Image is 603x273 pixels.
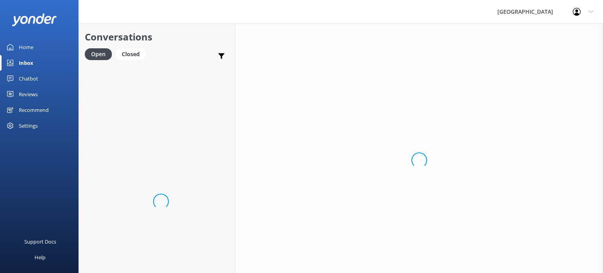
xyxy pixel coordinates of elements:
div: Support Docs [24,234,56,249]
div: Open [85,48,112,60]
div: Inbox [19,55,33,71]
a: Closed [116,49,150,58]
h2: Conversations [85,29,229,44]
div: Settings [19,118,38,134]
div: Reviews [19,86,38,102]
div: Chatbot [19,71,38,86]
div: Help [35,249,46,265]
a: Open [85,49,116,58]
div: Recommend [19,102,49,118]
img: yonder-white-logo.png [12,13,57,26]
div: Closed [116,48,146,60]
div: Home [19,39,33,55]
